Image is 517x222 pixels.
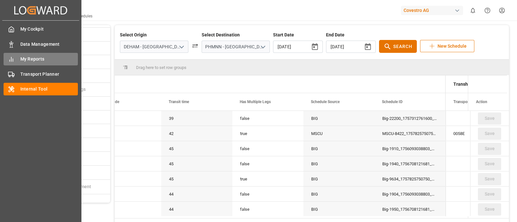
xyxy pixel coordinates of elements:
[375,111,446,126] div: Big-22200_1757312761600_W37
[161,156,232,171] div: 45
[161,111,232,126] div: 39
[169,100,189,104] span: Transit time
[393,43,412,50] span: Search
[20,56,78,63] span: My Reports
[303,111,375,126] div: BIG
[90,126,161,141] div: 9637222
[470,171,509,187] div: Press SPACE to select this row.
[161,202,232,217] div: 44
[303,156,375,171] div: BIG
[273,32,323,38] h4: Start Date
[90,171,161,186] div: 9943267
[232,156,303,171] div: false
[453,100,475,104] span: Transport ID
[401,4,466,16] button: Covestro AG
[326,32,376,38] h4: End Date
[375,141,446,156] div: Big-1910_1756093038803_W35
[375,126,446,141] div: MSCU-8422_1757825750750_W38
[4,68,78,80] a: Transport Planner
[161,187,232,201] div: 44
[90,187,161,201] div: 9935349
[202,41,270,53] input: City / Port of arrival
[161,171,232,186] div: 45
[311,100,340,104] span: Schedule Source
[4,83,78,95] a: Internal Tool
[120,32,188,38] h4: Select Origin
[303,171,375,186] div: BIG
[4,38,78,50] a: Data Management
[470,202,509,217] div: Press SPACE to select this row.
[90,202,161,217] div: 9935349
[120,41,188,53] input: City / Port of departure
[470,141,509,156] div: Press SPACE to select this row.
[382,100,403,104] span: Schedule ID
[202,32,270,38] h4: Select Destination
[4,23,78,35] a: My Cockpit
[20,41,78,48] span: Data Management
[476,100,487,104] span: Action
[232,171,303,186] div: true
[232,126,303,141] div: true
[4,53,78,65] a: My Reports
[453,82,486,87] span: Transhipment 1
[136,65,186,70] span: Drag here to set row groups
[375,187,446,201] div: Big-1904_1756093038803_W35
[375,202,446,217] div: Big-1950_1756708121681_W36
[20,26,78,33] span: My Cockpit
[470,111,509,126] div: Press SPACE to select this row.
[176,42,186,52] button: open menu
[420,40,474,52] button: New Schedule
[161,126,232,141] div: 42
[90,141,161,156] div: 9987196
[303,126,375,141] div: MSCU
[303,187,375,201] div: BIG
[375,156,446,171] div: Big-1940_1756708121681_W36
[470,187,509,202] div: Press SPACE to select this row.
[446,126,517,141] div: 0058E
[375,171,446,186] div: Big-9634_1757825750750_W38
[90,111,161,126] div: 9943267
[258,42,268,52] button: open menu
[20,86,78,92] span: Internal Tool
[480,3,495,18] button: Help Center
[438,43,467,50] span: New Schedule
[90,156,161,171] div: 9893943
[470,156,509,171] div: Press SPACE to select this row.
[401,6,463,15] div: Covestro AG
[232,187,303,201] div: false
[303,202,375,217] div: BIG
[232,111,303,126] div: false
[470,126,509,141] div: Press SPACE to select this row.
[161,141,232,156] div: 45
[240,100,271,104] span: Has Multiple Legs
[232,141,303,156] div: false
[20,71,78,78] span: Transport Planner
[466,3,480,18] button: show 0 new notifications
[379,40,417,53] button: Search
[303,141,375,156] div: BIG
[232,202,303,217] div: false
